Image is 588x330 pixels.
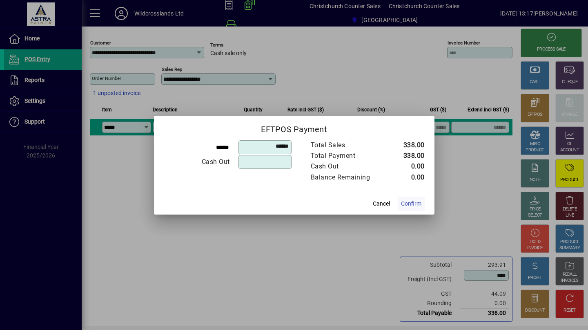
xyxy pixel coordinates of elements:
[164,157,230,167] div: Cash Out
[311,173,379,182] div: Balance Remaining
[388,172,425,183] td: 0.00
[310,151,388,161] td: Total Payment
[154,116,434,140] h2: EFTPOS Payment
[310,140,388,151] td: Total Sales
[373,199,390,208] span: Cancel
[398,197,425,211] button: Confirm
[368,197,394,211] button: Cancel
[401,199,421,208] span: Confirm
[388,151,425,161] td: 338.00
[388,140,425,151] td: 338.00
[311,162,379,171] div: Cash Out
[388,161,425,172] td: 0.00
